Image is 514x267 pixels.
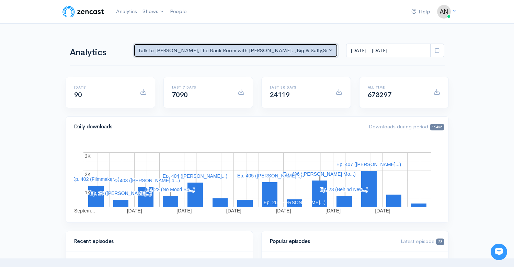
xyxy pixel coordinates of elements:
[369,123,444,130] span: Downloads during period:
[10,33,127,44] h1: Hi 👋
[491,244,507,260] iframe: gist-messenger-bubble-iframe
[70,48,125,58] h1: Analytics
[138,47,328,55] div: Talk to [PERSON_NAME] , The Back Room with [PERSON_NAME].. , Big & Salty , Serial Tales - [PERSON...
[172,91,188,99] span: 7090
[401,238,444,244] span: Latest episode:
[146,187,195,192] text: Ep. 22 (No Mood Bo...)
[134,44,338,58] button: Talk to Allison, The Back Room with Andy O..., Big & Salty, Serial Tales - Joan Julie..., The Cam...
[270,85,327,89] h6: Last 30 days
[237,173,301,178] text: Ep. 405 ([PERSON_NAME]...)
[74,91,82,99] span: 90
[226,208,241,213] text: [DATE]
[325,208,341,213] text: [DATE]
[263,200,325,205] text: Ep. 26 ([PERSON_NAME]...)
[430,124,444,130] span: 12465
[346,44,431,58] input: analytics date range selector
[44,95,82,101] span: New conversation
[368,85,425,89] h6: All time
[74,124,361,130] h4: Daily downloads
[11,91,127,105] button: New conversation
[111,178,180,183] text: Ep. 403 ([PERSON_NAME] o...)
[437,5,451,19] img: ...
[409,4,433,19] a: Help
[276,208,291,213] text: [DATE]
[162,173,227,179] text: Ep. 404 ([PERSON_NAME]...)
[85,172,91,177] text: 2K
[127,208,142,213] text: [DATE]
[336,162,401,167] text: Ep. 407 ([PERSON_NAME]...)
[320,187,368,192] text: Ep. 23 (Behind New...)
[90,190,152,196] text: Ep. 25 ([PERSON_NAME]...)
[368,91,392,99] span: 673297
[74,239,240,244] h4: Recent episodes
[113,4,140,19] a: Analytics
[270,239,393,244] h4: Popular episodes
[172,85,229,89] h6: Last 7 days
[140,4,167,19] a: Shows
[9,118,128,126] p: Find an answer quickly
[375,208,390,213] text: [DATE]
[85,190,91,195] text: 1K
[72,176,119,182] text: Ep. 402 (Filmmaker...)
[61,5,105,19] img: ZenCast Logo
[270,91,290,99] span: 24119
[74,85,132,89] h6: [DATE]
[283,171,356,177] text: Ep. 406 ([PERSON_NAME] Mo...)
[176,208,192,213] text: [DATE]
[20,129,123,143] input: Search articles
[167,4,189,19] a: People
[74,208,95,213] text: Septem…
[10,46,127,79] h2: Just let us know if you need anything and we'll be happy to help! 🙂
[436,239,444,245] span: 28
[85,153,91,159] text: 3K
[74,146,440,214] svg: A chart.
